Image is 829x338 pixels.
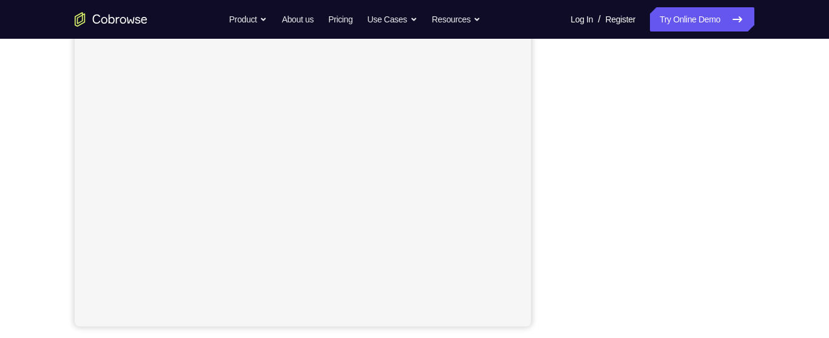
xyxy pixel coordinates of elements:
a: Go to the home page [75,12,147,27]
button: Resources [432,7,481,31]
button: Product [229,7,268,31]
a: Pricing [328,7,353,31]
a: About us [282,7,313,31]
span: / [598,12,600,27]
a: Register [606,7,635,31]
a: Log In [570,7,593,31]
a: Try Online Demo [650,7,754,31]
button: Use Cases [367,7,417,31]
